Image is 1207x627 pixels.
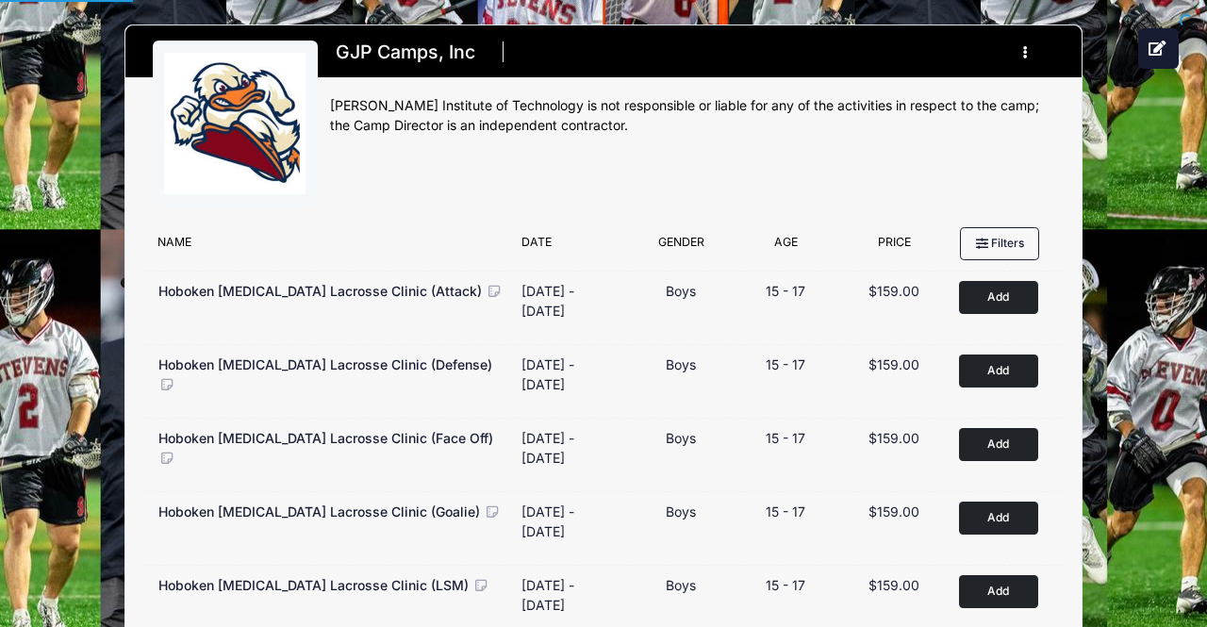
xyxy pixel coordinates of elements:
div: [DATE] - [DATE] [521,281,621,321]
span: Boys [666,577,696,593]
span: Hoboken [MEDICAL_DATA] Lacrosse Clinic (Defense) [158,356,492,372]
div: Price [840,234,950,260]
div: Gender [631,234,731,260]
button: Filters [960,227,1039,259]
span: $159.00 [868,356,919,372]
span: 15 - 17 [766,577,805,593]
button: Add [959,281,1038,314]
span: 15 - 17 [766,503,805,520]
span: $159.00 [868,577,919,593]
span: Boys [666,356,696,372]
div: Age [731,234,840,260]
span: Hoboken [MEDICAL_DATA] Lacrosse Clinic (Goalie) [158,503,480,520]
button: Add [959,575,1038,608]
span: Boys [666,283,696,299]
div: [DATE] - [DATE] [521,502,621,541]
span: Hoboken [MEDICAL_DATA] Lacrosse Clinic (Face Off) [158,430,493,446]
span: Hoboken [MEDICAL_DATA] Lacrosse Clinic (Attack) [158,283,482,299]
div: [DATE] - [DATE] [521,355,621,394]
span: $159.00 [868,503,919,520]
span: $159.00 [868,283,919,299]
span: Boys [666,430,696,446]
img: logo [164,53,306,194]
button: Add [959,428,1038,461]
span: 15 - 17 [766,356,805,372]
div: Name [148,234,512,260]
span: $159.00 [868,430,919,446]
div: Date [512,234,631,260]
span: Hoboken [MEDICAL_DATA] Lacrosse Clinic (LSM) [158,577,469,593]
span: 15 - 17 [766,430,805,446]
span: 15 - 17 [766,283,805,299]
div: [PERSON_NAME] Institute of Technology is not responsible or liable for any of the activities in r... [330,96,1054,136]
button: Add [959,502,1038,535]
h1: GJP Camps, Inc [330,36,482,69]
span: Boys [666,503,696,520]
div: [DATE] - [DATE] [521,428,621,468]
button: Add [959,355,1038,388]
div: [DATE] - [DATE] [521,575,621,615]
